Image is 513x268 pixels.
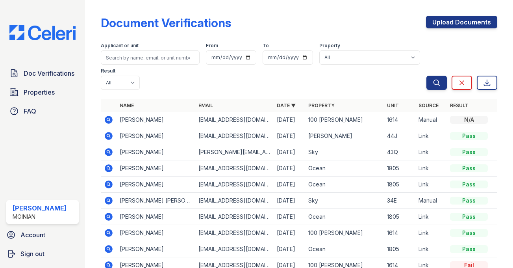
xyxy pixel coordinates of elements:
td: Link [415,241,447,257]
input: Search by name, email, or unit number [101,50,200,65]
td: 1805 [384,209,415,225]
img: CE_Logo_Blue-a8612792a0a2168367f1c8372b55b34899dd931a85d93a1a3d3e32e68fde9ad4.png [3,25,82,40]
td: [DATE] [274,209,305,225]
td: Link [415,128,447,144]
td: Link [415,209,447,225]
td: [PERSON_NAME] [117,177,195,193]
td: [PERSON_NAME] [117,209,195,225]
td: [DATE] [274,241,305,257]
span: FAQ [24,106,36,116]
div: Pass [450,132,488,140]
td: Ocean [305,177,384,193]
div: Pass [450,197,488,205]
span: Sign out [20,249,44,259]
label: From [206,43,218,49]
a: Unit [387,102,399,108]
td: [PERSON_NAME] [117,144,195,160]
td: [DATE] [274,144,305,160]
a: Account [3,227,82,243]
label: Property [319,43,340,49]
td: 1805 [384,177,415,193]
div: Pass [450,164,488,172]
td: Ocean [305,209,384,225]
label: To [263,43,269,49]
td: [PERSON_NAME] [305,128,384,144]
td: Ocean [305,241,384,257]
td: 1805 [384,160,415,177]
div: Document Verifications [101,16,231,30]
span: Doc Verifications [24,69,74,78]
td: [DATE] [274,160,305,177]
td: [DATE] [274,193,305,209]
td: Link [415,177,447,193]
td: 1614 [384,112,415,128]
td: [EMAIL_ADDRESS][DOMAIN_NAME] [195,193,274,209]
td: [EMAIL_ADDRESS][DOMAIN_NAME] [195,160,274,177]
td: [DATE] [274,225,305,241]
td: Ocean [305,160,384,177]
td: [EMAIL_ADDRESS][DOMAIN_NAME] [195,241,274,257]
td: Sky [305,144,384,160]
div: Pass [450,181,488,188]
td: [PERSON_NAME] [117,225,195,241]
a: Upload Documents [426,16,497,28]
a: Source [419,102,439,108]
td: [PERSON_NAME] [117,128,195,144]
td: 100 [PERSON_NAME] [305,112,384,128]
span: Account [20,230,45,240]
td: 100 [PERSON_NAME] [305,225,384,241]
a: Result [450,102,469,108]
td: Manual [415,112,447,128]
a: Property [308,102,335,108]
a: Name [120,102,134,108]
td: [DATE] [274,112,305,128]
a: Date ▼ [277,102,296,108]
span: Properties [24,87,55,97]
div: Pass [450,213,488,221]
div: Pass [450,229,488,237]
td: [PERSON_NAME] [117,160,195,177]
label: Applicant or unit [101,43,139,49]
div: Pass [450,245,488,253]
div: N/A [450,116,488,124]
td: 1614 [384,225,415,241]
td: Manual [415,193,447,209]
label: Result [101,68,115,74]
td: [PERSON_NAME] [117,112,195,128]
td: [EMAIL_ADDRESS][DOMAIN_NAME] [195,225,274,241]
td: [EMAIL_ADDRESS][DOMAIN_NAME] [195,177,274,193]
td: [PERSON_NAME][EMAIL_ADDRESS][DOMAIN_NAME] [195,144,274,160]
td: 34E [384,193,415,209]
div: Moinian [13,213,67,221]
td: [EMAIL_ADDRESS][DOMAIN_NAME] [195,112,274,128]
td: Sky [305,193,384,209]
a: Sign out [3,246,82,262]
td: Link [415,225,447,241]
a: FAQ [6,103,79,119]
td: 44J [384,128,415,144]
td: [DATE] [274,128,305,144]
a: Email [198,102,213,108]
td: Link [415,160,447,177]
td: [PERSON_NAME] [PERSON_NAME] [117,193,195,209]
div: Pass [450,148,488,156]
div: [PERSON_NAME] [13,203,67,213]
td: [EMAIL_ADDRESS][DOMAIN_NAME] [195,209,274,225]
td: 43Q [384,144,415,160]
a: Properties [6,84,79,100]
td: [EMAIL_ADDRESS][DOMAIN_NAME] [195,128,274,144]
td: 1805 [384,241,415,257]
td: [DATE] [274,177,305,193]
td: Link [415,144,447,160]
a: Doc Verifications [6,65,79,81]
td: [PERSON_NAME] [117,241,195,257]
